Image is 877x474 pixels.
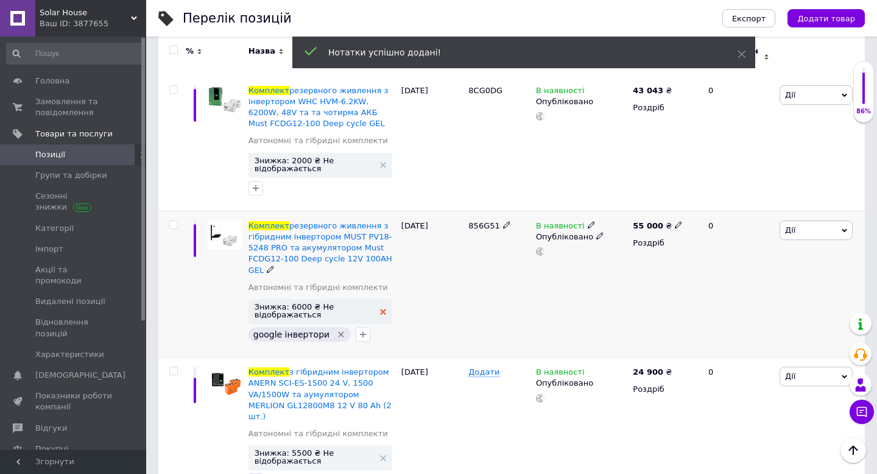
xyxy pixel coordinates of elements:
[468,367,499,377] span: Додати
[35,296,105,307] span: Видалені позиції
[253,330,329,339] span: google інвертори
[536,86,585,99] span: В наявності
[701,76,777,211] div: 0
[6,43,144,65] input: Пошук
[722,9,776,27] button: Експорт
[248,135,388,146] a: Автономні та гібридні комплекти
[633,86,663,95] b: 43 043
[35,317,113,339] span: Відновлення позицій
[35,149,65,160] span: Позиції
[248,221,392,275] a: Комплектрезервного живлення з гібридним інвертором MUST PV18-5248 PRO та акумулятором Must FCDG12...
[398,76,466,211] div: [DATE]
[536,96,627,107] div: Опубліковано
[35,370,125,381] span: [DEMOGRAPHIC_DATA]
[35,129,113,140] span: Товари та послуги
[840,437,866,463] button: Наверх
[248,428,388,439] a: Автономні та гібридні комплекти
[186,46,194,57] span: %
[35,444,68,455] span: Покупці
[536,367,585,380] span: В наявності
[633,221,663,230] b: 55 000
[787,9,865,27] button: Додати товар
[536,221,585,234] span: В наявності
[255,303,374,319] span: Знижка: 6000 ₴ Не відображається
[35,391,113,412] span: Показники роботи компанії
[40,7,131,18] span: Solar House
[255,157,374,172] span: Знижка: 2000 ₴ Не відображається
[785,225,795,235] span: Дії
[850,400,874,424] button: Чат з покупцем
[248,86,289,95] span: Комплект
[248,221,289,230] span: Комплект
[248,282,388,293] a: Автономні та гібридні комплекти
[785,90,795,99] span: Дії
[35,423,67,434] span: Відгуки
[536,378,627,389] div: Опубліковано
[35,264,113,286] span: Акції та промокоди
[854,107,873,116] div: 86%
[35,349,104,360] span: Характеристики
[328,46,707,58] div: Нотатки успішно додані!
[336,330,346,339] svg: Видалити мітку
[248,46,275,57] span: Назва
[633,221,683,232] div: ₴
[248,86,389,129] a: Комплектрезервного живлення з інвертором WHC HVM-6.2KW, 6200W, 48V та та чотирма АКБ Must FCDG12-...
[732,14,766,23] span: Експорт
[183,12,292,25] div: Перелік позицій
[207,367,242,396] img: Комплект с гибридным инвертором ANERN SCI-ES-1500 24 V, 1500 и АКБ MERLION GL12800M8 12 V 80 Ah (...
[248,367,392,421] a: Комплектз гібридним інвертором ANERN SCI-ES-1500 24 V, 1500 VA/1500W та аумулятором MERLION GL128...
[207,85,242,115] img: Комплект резервного питания с инвертором WHC HVM-6.2KW, 6200W, 48V и четири АКБ Must FCDG12-100 D...
[398,211,466,357] div: [DATE]
[255,449,374,465] span: Знижка: 5500 ₴ Не відображається
[633,367,663,377] b: 24 900
[35,191,113,213] span: Сезонні знижки
[633,367,672,378] div: ₴
[468,86,502,95] span: 8CG0DG
[207,221,242,250] img: Резервный комплект с гибридным инвертором MUST PV18-5248 PRO и аккумулятором Must FCDG12-100 Deep...
[35,96,113,118] span: Замовлення та повідомлення
[633,102,698,113] div: Роздріб
[785,372,795,381] span: Дії
[35,170,107,181] span: Групи та добірки
[633,238,698,249] div: Роздріб
[35,244,63,255] span: Імпорт
[248,367,289,377] span: Комплект
[40,18,146,29] div: Ваш ID: 3877655
[248,221,392,275] span: резервного живлення з гібридним інвертором MUST PV18-5248 PRO та акумулятором Must FCDG12-100 Dee...
[248,86,389,129] span: резервного живлення з інвертором WHC HVM-6.2KW, 6200W, 48V та та чотирма АКБ Must FCDG12-100 Deep...
[701,211,777,357] div: 0
[468,221,499,230] span: 856G51
[35,76,69,87] span: Головна
[797,14,855,23] span: Додати товар
[35,223,74,234] span: Категорії
[536,232,627,242] div: Опубліковано
[633,85,672,96] div: ₴
[633,384,698,395] div: Роздріб
[248,367,392,421] span: з гібридним інвертором ANERN SCI-ES-1500 24 V, 1500 VA/1500W та аумулятором MERLION GL12800M8 12 ...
